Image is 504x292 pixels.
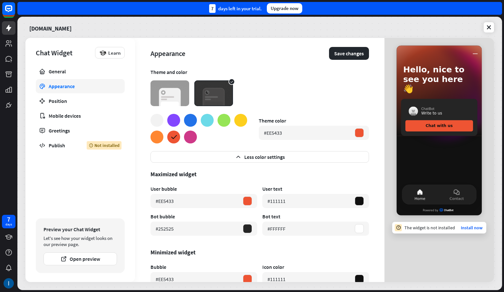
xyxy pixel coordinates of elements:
a: Appearance [36,79,125,93]
div: #EE5433 [264,130,282,136]
div: User text [262,186,369,192]
a: Greetings [36,123,125,138]
div: Theme and color [150,69,369,75]
div: Bubble [150,264,257,270]
div: User bubble [150,186,257,192]
div: #FFFFFF [267,225,286,232]
div: Maximized widget [150,170,369,178]
a: Install now [461,225,482,231]
div: Publish [49,142,77,149]
div: #111111 [267,198,286,204]
div: Chat Widget [36,48,92,57]
button: Minimize window [471,48,480,57]
div: #EE5433 [156,276,174,282]
div: Minimized widget [150,249,369,256]
div: Theme color [259,117,369,124]
div: Appearance [49,83,112,89]
div: Position [49,98,112,104]
button: Home [402,185,438,205]
div: Let's see how your widget looks on our preview page. [44,235,117,247]
div: Icon color [262,264,369,270]
span: Hello, nice to see you here [403,65,464,84]
span: Home [415,196,425,201]
div: Bot bubble [150,213,257,220]
span: Learn [108,50,121,56]
p: Write to us [422,111,442,115]
div: days [5,222,12,227]
div: The widget is not installed [404,225,455,231]
div: Appearance [150,49,329,58]
div: #252525 [156,225,174,232]
a: Position [36,94,125,108]
button: Open LiveChat chat widget [5,3,24,22]
a: 7 days [2,215,15,228]
button: Contact [438,185,476,205]
div: Upgrade now [267,3,302,14]
a: Mobile devices [36,109,125,123]
button: Chat with us [405,120,473,132]
span: ChatBot [440,209,455,212]
button: Open preview [44,252,117,265]
span: 👋 [403,84,413,94]
a: Publish Not installed [36,138,125,152]
div: Greetings [49,127,112,134]
div: 7 [7,216,10,222]
div: #111111 [267,276,286,282]
a: Powered byChatBot [397,206,482,214]
div: days left in your trial. [209,4,262,13]
div: Mobile devices [49,113,112,119]
div: 7 [209,4,216,13]
div: Not installed [87,141,121,150]
span: Powered by [423,209,438,212]
a: General [36,64,125,78]
div: Preview your Chat Widget [44,226,117,233]
button: Less color settings [150,151,369,163]
div: General [49,68,112,75]
p: ChatBot [422,107,442,111]
div: Bot text [262,213,369,220]
button: Save changes [329,47,369,60]
span: Contact [450,196,464,201]
a: [DOMAIN_NAME] [29,21,72,34]
div: #EE5433 [156,198,174,204]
